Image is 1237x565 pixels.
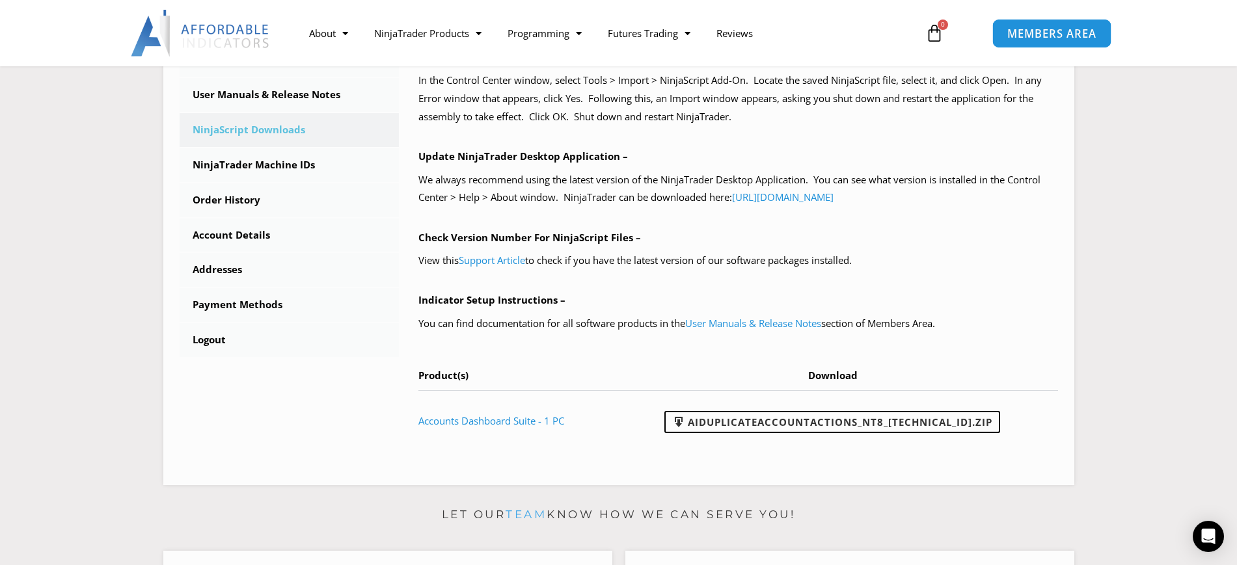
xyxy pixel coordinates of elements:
a: MEMBERS AREA [992,18,1111,47]
b: Update NinjaTrader Desktop Application – [418,150,628,163]
a: Reviews [703,18,766,48]
a: 0 [906,14,963,52]
a: Support Article [459,254,525,267]
a: [URL][DOMAIN_NAME] [732,191,834,204]
p: In the Control Center window, select Tools > Import > NinjaScript Add-On. Locate the saved NinjaS... [418,72,1058,126]
p: Let our know how we can serve you! [163,505,1074,525]
a: NinjaScript Downloads [180,113,400,147]
nav: Menu [296,18,910,48]
a: Programming [495,18,595,48]
span: 0 [938,20,948,30]
a: Account Details [180,218,400,252]
a: Addresses [180,253,400,287]
p: View this to check if you have the latest version of our software packages installed. [418,252,1058,270]
a: NinjaTrader Products [361,18,495,48]
p: You can find documentation for all software products in the section of Members Area. [418,315,1058,333]
a: About [296,18,361,48]
a: team [506,508,547,521]
nav: Account pages [180,43,400,357]
img: LogoAI | Affordable Indicators – NinjaTrader [131,10,271,57]
b: Check Version Number For NinjaScript Files – [418,231,641,244]
a: User Manuals & Release Notes [180,78,400,112]
p: We always recommend using the latest version of the NinjaTrader Desktop Application. You can see ... [418,171,1058,207]
span: Product(s) [418,369,469,382]
b: Indicator Setup Instructions – [418,293,565,306]
a: User Manuals & Release Notes [685,317,821,330]
span: Download [808,369,858,382]
a: Accounts Dashboard Suite - 1 PC [418,414,564,427]
span: MEMBERS AREA [1007,28,1096,39]
a: Logout [180,323,400,357]
a: AIDuplicateAccountActions_NT8_[TECHNICAL_ID].zip [664,411,1000,433]
div: Open Intercom Messenger [1193,521,1224,552]
a: Futures Trading [595,18,703,48]
a: Order History [180,183,400,217]
a: Payment Methods [180,288,400,322]
a: NinjaTrader Machine IDs [180,148,400,182]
